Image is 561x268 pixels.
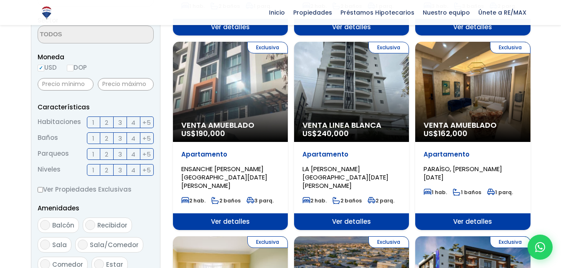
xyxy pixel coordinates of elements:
span: 2 [105,149,108,159]
input: Sala/Comedor [78,240,88,250]
span: US$ [424,128,467,139]
span: 4 [131,133,135,144]
span: 2 [105,133,108,144]
span: Niveles [38,164,61,176]
span: Exclusiva [247,42,288,53]
p: Amenidades [38,203,154,213]
input: Ver Propiedades Exclusivas [38,187,43,192]
img: Logo de REMAX [39,5,54,20]
input: DOP [67,65,74,71]
span: 3 parq. [246,197,274,204]
span: Balcón [52,221,74,230]
span: 2 hab. [302,197,327,204]
span: Ver detalles [173,19,288,35]
span: Baños [38,132,58,144]
label: DOP [67,62,87,73]
input: Recibidor [85,220,95,230]
span: 240,000 [317,128,349,139]
span: Exclusiva [490,42,531,53]
span: Inicio [265,6,289,19]
span: Moneda [38,52,154,62]
span: Ver detalles [415,19,530,35]
span: PARAÍSO, [PERSON_NAME][DATE] [424,164,502,182]
span: 1 [92,133,94,144]
span: 4 [131,149,135,159]
span: US$ [181,128,225,139]
span: Ver detalles [294,213,409,230]
span: Ver detalles [415,213,530,230]
span: 1 [92,149,94,159]
span: 190,000 [196,128,225,139]
span: 1 hab. [424,189,447,196]
span: +5 [142,149,151,159]
label: USD [38,62,57,73]
span: LA [PERSON_NAME][GEOGRAPHIC_DATA][DATE][PERSON_NAME] [302,164,388,190]
p: Apartamento [181,150,279,159]
span: Únete a RE/MAX [474,6,531,19]
p: Apartamento [302,150,401,159]
span: Habitaciones [38,116,81,128]
span: Exclusiva [490,236,531,248]
span: 4 [131,165,135,175]
span: Ver detalles [294,19,409,35]
span: 1 parq. [487,189,513,196]
span: 2 [105,117,108,128]
span: +5 [142,117,151,128]
input: USD [38,65,44,71]
span: Recibidor [97,221,127,230]
span: 2 parq. [368,197,394,204]
span: 3 [118,149,122,159]
span: Venta Amueblado [424,121,522,129]
span: Nuestro equipo [419,6,474,19]
span: Sala/Comedor [90,240,139,249]
span: 3 [118,133,122,144]
span: 2 baños [333,197,362,204]
span: Sala [52,240,67,249]
span: Venta Linea Blanca [302,121,401,129]
span: 1 [92,165,94,175]
span: Exclusiva [368,236,409,248]
a: Exclusiva Venta Amueblado US$162,000 Apartamento PARAÍSO, [PERSON_NAME][DATE] 1 hab. 1 baños 1 pa... [415,42,530,230]
p: Características [38,102,154,112]
label: Ver Propiedades Exclusivas [38,184,154,195]
span: Venta Amueblado [181,121,279,129]
span: 4 [131,117,135,128]
span: 162,000 [438,128,467,139]
span: 1 [92,117,94,128]
span: Exclusiva [247,236,288,248]
span: 3 [118,165,122,175]
input: Sala [40,240,50,250]
a: Exclusiva Venta Linea Blanca US$240,000 Apartamento LA [PERSON_NAME][GEOGRAPHIC_DATA][DATE][PERSO... [294,42,409,230]
span: Parqueos [38,148,69,160]
span: Ver detalles [173,213,288,230]
span: Exclusiva [368,42,409,53]
input: Balcón [40,220,50,230]
span: +5 [142,133,151,144]
input: Precio mínimo [38,78,94,91]
span: Propiedades [289,6,336,19]
a: Exclusiva Venta Amueblado US$190,000 Apartamento ENSANCHE [PERSON_NAME][GEOGRAPHIC_DATA][DATE][PE... [173,42,288,230]
span: ENSANCHE [PERSON_NAME][GEOGRAPHIC_DATA][DATE][PERSON_NAME] [181,164,267,190]
span: US$ [302,128,349,139]
p: Apartamento [424,150,522,159]
span: +5 [142,165,151,175]
span: 1 baños [453,189,481,196]
span: 2 hab. [181,197,206,204]
span: Préstamos Hipotecarios [336,6,419,19]
span: 3 [118,117,122,128]
span: 2 [105,165,108,175]
textarea: Search [38,26,119,44]
span: 2 baños [211,197,241,204]
input: Precio máximo [98,78,154,91]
